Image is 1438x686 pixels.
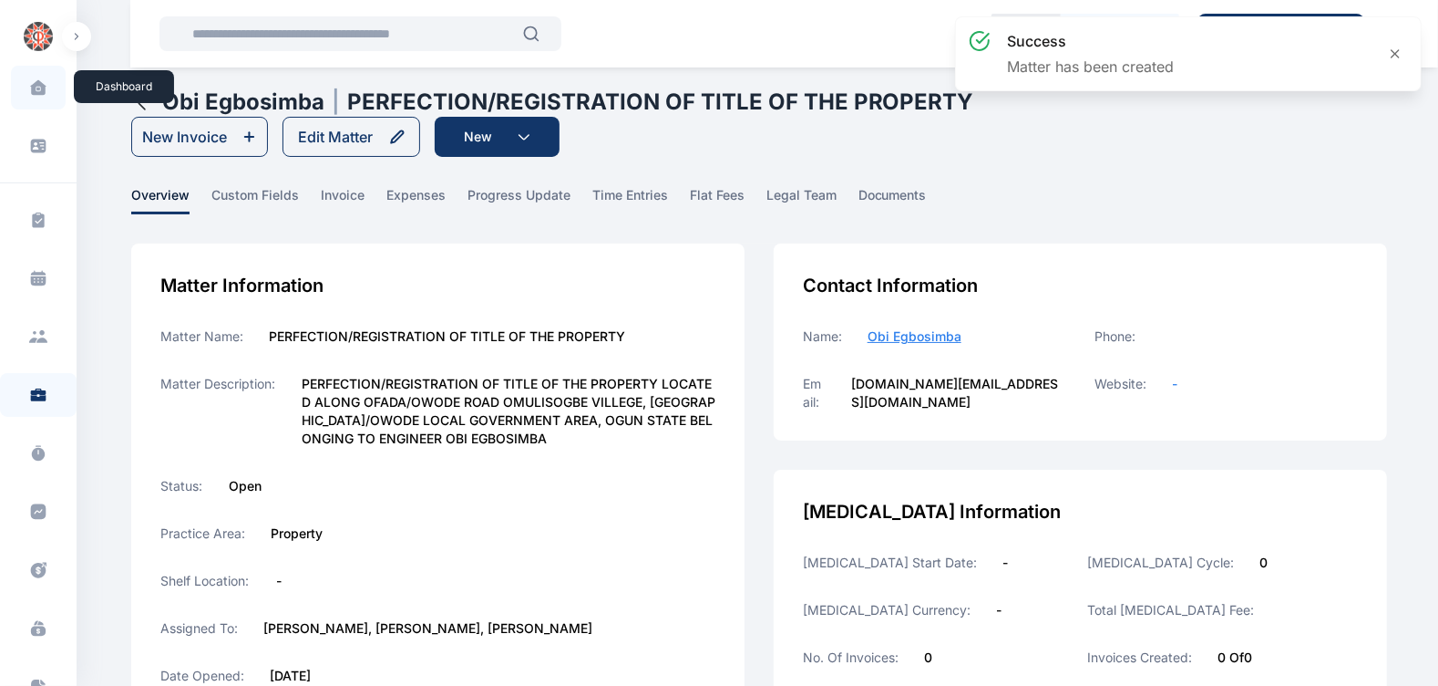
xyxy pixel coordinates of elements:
a: overview [131,186,211,214]
div: Edit Matter [298,126,373,148]
span: custom fields [211,186,299,214]
a: documents [858,186,949,214]
label: Status: [160,477,203,495]
span: time entries [592,186,668,214]
label: Open [229,477,262,495]
label: PERFECTION/REGISTRATION OF TITLE OF THE PROPERTY LOCATED ALONG OFADA/OWODE ROAD OMULISOGBE VILLEG... [302,375,715,448]
label: - [996,601,1001,619]
h1: PERFECTION/REGISTRATION OF TITLE OF THE PROPERTY [347,88,974,117]
label: Total [MEDICAL_DATA] Fee: [1087,601,1254,619]
label: 0 of 0 [1217,649,1252,667]
span: | [332,88,340,117]
div: [MEDICAL_DATA] Information [803,499,1358,525]
label: Invoices Created: [1087,649,1192,667]
label: Property [271,525,323,543]
label: Practice Area: [160,525,245,543]
a: custom fields [211,186,321,214]
label: Name: [803,327,842,346]
label: - [276,572,282,590]
span: overview [131,186,190,214]
label: Phone: [1094,327,1135,346]
label: Date Opened: [160,667,244,685]
a: time entries [592,186,690,214]
a: progress update [467,186,592,214]
span: flat fees [690,186,745,214]
a: expenses [386,186,467,214]
label: PERFECTION/REGISTRATION OF TITLE OF THE PROPERTY [269,327,625,346]
span: invoice [321,186,365,214]
label: [MEDICAL_DATA] Cycle: [1087,554,1234,572]
div: Matter Information [160,273,715,298]
label: Website: [1094,375,1146,393]
label: [DATE] [270,667,311,685]
label: No. of Invoices: [803,649,899,667]
label: Shelf Location: [160,572,251,590]
span: legal team [766,186,837,214]
label: [MEDICAL_DATA] Currency: [803,601,971,619]
label: Assigned To: [160,619,238,638]
span: Obi Egbosimba [868,328,961,344]
label: 0 [1259,554,1268,572]
div: New Invoice [142,126,227,148]
p: Matter has been created [1007,56,1174,78]
a: legal team [766,186,858,214]
label: Matter Name: [160,327,243,346]
label: Email: [803,375,826,411]
label: - [1002,554,1008,572]
label: 0 [924,649,932,667]
button: New [435,117,560,157]
h3: success [1007,30,1174,52]
button: Edit Matter [282,117,420,157]
span: progress update [467,186,570,214]
div: Contact Information [803,273,1358,298]
label: [MEDICAL_DATA] Start Date: [803,554,977,572]
a: flat fees [690,186,766,214]
a: Obi Egbosimba [868,327,961,346]
a: invoice [321,186,386,214]
span: documents [858,186,927,214]
label: [PERSON_NAME], [PERSON_NAME], [PERSON_NAME] [263,619,592,638]
a: - [1172,375,1177,393]
span: expenses [386,186,446,214]
a: dashboard [11,66,66,109]
label: [DOMAIN_NAME][EMAIL_ADDRESS][DOMAIN_NAME] [851,375,1066,411]
button: New Invoice [131,117,268,157]
h1: Obi Egbosimba [162,88,324,117]
label: Matter Description: [160,375,276,448]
